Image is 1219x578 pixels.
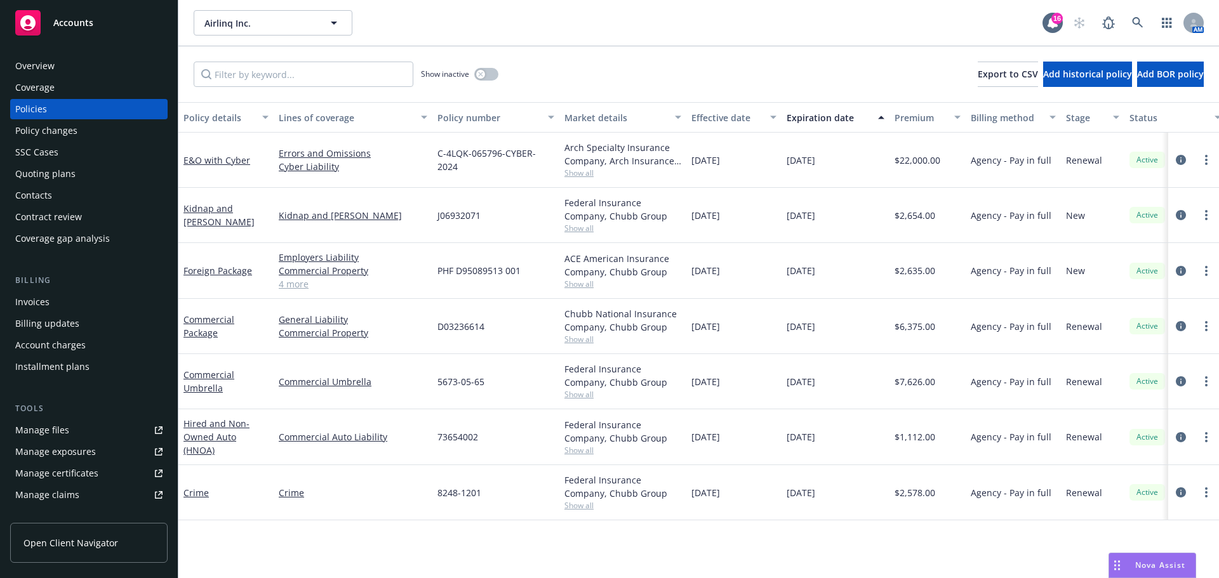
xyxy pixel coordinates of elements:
div: Quoting plans [15,164,76,184]
span: Accounts [53,18,93,28]
div: Manage BORs [15,506,75,527]
div: Policy number [437,111,540,124]
span: [DATE] [787,154,815,167]
span: Agency - Pay in full [971,430,1051,443]
div: Status [1129,111,1207,124]
span: Nova Assist [1135,560,1185,570]
span: 73654002 [437,430,478,443]
button: Billing method [966,102,1061,133]
div: Federal Insurance Company, Chubb Group [564,418,681,445]
a: Policies [10,99,168,119]
a: more [1199,430,1214,445]
span: [DATE] [691,154,720,167]
a: Coverage gap analysis [10,228,168,249]
button: Effective date [686,102,782,133]
div: Coverage gap analysis [15,228,110,249]
div: Billing updates [15,313,79,334]
a: Report a Bug [1096,10,1121,36]
div: Policies [15,99,47,119]
div: ACE American Insurance Company, Chubb Group [564,252,681,279]
span: $22,000.00 [895,154,940,167]
span: New [1066,209,1085,222]
a: Manage files [10,420,168,440]
span: [DATE] [691,209,720,222]
span: $2,578.00 [895,486,935,499]
div: Effective date [691,111,763,124]
div: Federal Insurance Company, Chubb Group [564,362,681,389]
a: circleInformation [1173,152,1189,167]
span: [DATE] [691,486,720,499]
div: Federal Insurance Company, Chubb Group [564,196,681,223]
span: Add historical policy [1043,68,1132,80]
span: Show all [564,223,681,233]
a: Invoices [10,292,168,312]
a: General Liability [279,313,427,326]
span: $1,112.00 [895,430,935,443]
div: Federal Insurance Company, Chubb Group [564,473,681,500]
a: Kidnap and [PERSON_NAME] [183,202,255,228]
a: Manage BORs [10,506,168,527]
span: [DATE] [787,320,815,333]
span: J06932071 [437,209,481,222]
a: Employers Liability [279,251,427,264]
span: Manage exposures [10,442,168,462]
input: Filter by keyword... [194,62,413,87]
a: Foreign Package [183,265,252,277]
a: circleInformation [1173,374,1189,389]
button: Nova Assist [1109,553,1196,578]
span: [DATE] [787,375,815,388]
button: Stage [1061,102,1124,133]
a: more [1199,374,1214,389]
a: Commercial Property [279,264,427,277]
div: Billing [10,274,168,287]
a: Errors and Omissions [279,147,427,160]
span: Export to CSV [978,68,1038,80]
span: Add BOR policy [1137,68,1204,80]
a: Commercial Auto Liability [279,430,427,443]
a: Commercial Umbrella [279,375,427,388]
span: [DATE] [787,486,815,499]
a: Cyber Liability [279,160,427,173]
a: Commercial Package [183,313,234,339]
div: Account charges [15,335,86,355]
a: Crime [183,487,209,499]
div: Manage certificates [15,463,98,483]
button: Add BOR policy [1137,62,1204,87]
span: $6,375.00 [895,320,935,333]
button: Lines of coverage [274,102,432,133]
span: Active [1135,265,1160,277]
span: [DATE] [787,209,815,222]
div: Contract review [15,207,82,227]
a: Kidnap and [PERSON_NAME] [279,209,427,222]
a: more [1199,319,1214,334]
button: Market details [559,102,686,133]
div: 16 [1051,13,1063,24]
span: Show all [564,500,681,511]
span: Airlinq Inc. [204,16,314,30]
div: Stage [1066,111,1105,124]
a: Hired and Non-Owned Auto (HNOA) [183,417,250,456]
a: more [1199,485,1214,500]
span: Agency - Pay in full [971,154,1051,167]
a: Coverage [10,77,168,98]
div: Manage exposures [15,442,96,462]
button: Add historical policy [1043,62,1132,87]
div: Policy changes [15,121,77,141]
div: Manage claims [15,485,79,505]
span: [DATE] [691,375,720,388]
span: 5673-05-65 [437,375,484,388]
span: Active [1135,487,1160,498]
a: Switch app [1154,10,1180,36]
span: Agency - Pay in full [971,375,1051,388]
a: Commercial Property [279,326,427,339]
button: Export to CSV [978,62,1038,87]
span: Active [1135,209,1160,221]
span: Show inactive [421,69,469,79]
a: Start snowing [1067,10,1092,36]
span: Show all [564,445,681,456]
button: Policy number [432,102,559,133]
span: 8248-1201 [437,486,481,499]
div: Arch Specialty Insurance Company, Arch Insurance Company, Amwins [564,141,681,167]
span: Active [1135,154,1160,166]
a: Overview [10,56,168,76]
